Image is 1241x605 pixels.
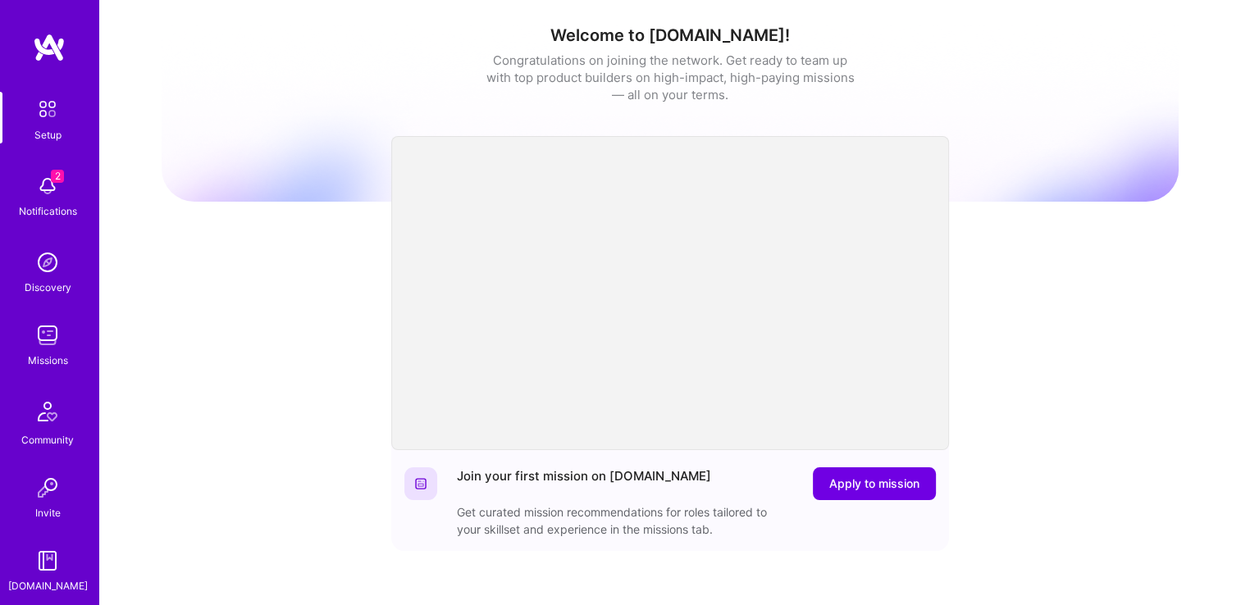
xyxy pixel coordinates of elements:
div: Setup [34,126,62,143]
iframe: video [391,136,949,450]
img: Invite [31,471,64,504]
button: Apply to mission [813,467,936,500]
img: bell [31,170,64,202]
div: Join your first mission on [DOMAIN_NAME] [457,467,711,500]
img: logo [33,33,66,62]
div: Get curated mission recommendations for roles tailored to your skillset and experience in the mis... [457,503,785,538]
img: discovery [31,246,64,279]
div: Community [21,431,74,448]
span: 2 [51,170,64,183]
div: Congratulations on joining the network. Get ready to team up with top product builders on high-im... [486,52,855,103]
img: teamwork [31,319,64,352]
div: Missions [28,352,68,369]
div: Notifications [19,202,77,220]
div: Invite [35,504,61,521]
img: guide book [31,544,64,577]
img: setup [30,92,65,126]
img: Community [28,392,67,431]
div: [DOMAIN_NAME] [8,577,88,594]
img: Website [414,477,427,490]
span: Apply to mission [829,475,919,492]
h1: Welcome to [DOMAIN_NAME]! [162,25,1179,45]
div: Discovery [25,279,71,296]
